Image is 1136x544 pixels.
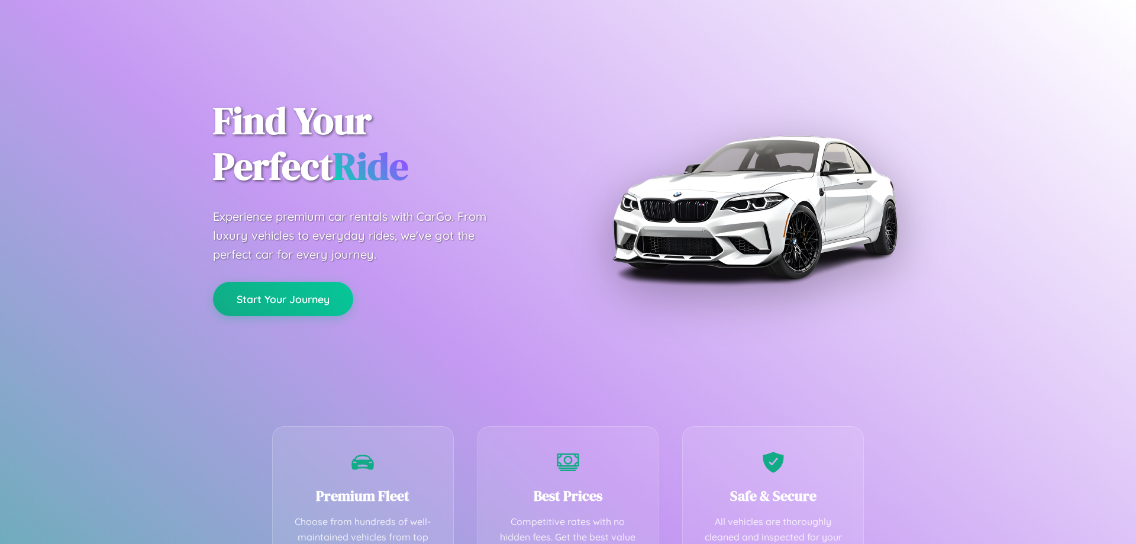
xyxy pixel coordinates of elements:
[701,486,845,506] h3: Safe & Secure
[496,486,641,506] h3: Best Prices
[291,486,435,506] h3: Premium Fleet
[213,98,550,189] h1: Find Your Perfect
[213,207,509,264] p: Experience premium car rentals with CarGo. From luxury vehicles to everyday rides, we've got the ...
[213,282,353,316] button: Start Your Journey
[606,59,902,355] img: Premium BMW car rental vehicle
[333,140,408,192] span: Ride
